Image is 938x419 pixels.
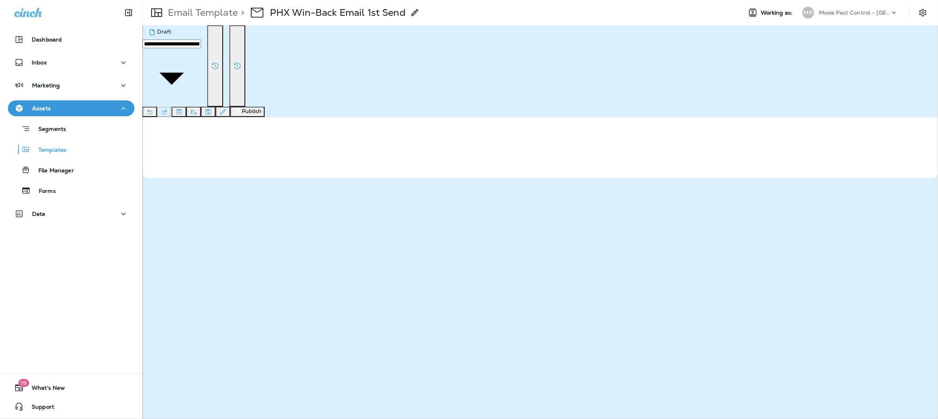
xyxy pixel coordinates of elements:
p: Forms [31,188,56,195]
button: Save [201,107,216,117]
p: Assets [32,105,51,111]
p: Moxie Pest Control - [GEOGRAPHIC_DATA] [819,9,890,16]
button: File Manager [8,162,135,178]
span: What's New [24,385,65,394]
button: View Changelog [229,25,245,107]
button: Send test email [186,107,201,117]
button: Edit details [216,107,230,117]
p: Templates [30,147,66,154]
p: PHX Win-Back Email 1st Send [270,7,406,19]
button: Data [8,206,135,222]
p: Dashboard [32,36,62,43]
button: Redo [157,107,172,117]
button: Support [8,399,135,415]
p: Marketing [32,82,60,89]
span: Working as: [761,9,794,16]
span: Support [24,404,54,413]
button: Publish [230,107,265,117]
p: Segments [30,126,66,134]
button: Inbox [8,55,135,70]
button: Marketing [8,77,135,93]
button: Restore from previous version [207,25,223,107]
button: Templates [8,141,135,158]
span: 19 [18,379,29,387]
button: Forms [8,182,135,199]
button: Assets [8,100,135,116]
button: 19What's New [8,380,135,396]
button: Segments [8,120,135,137]
p: Data [32,211,45,217]
div: MP [802,7,814,19]
p: Email Template [165,7,238,19]
button: Dashboard [8,32,135,47]
button: Toggle preview [172,107,186,117]
div: Draft [147,28,196,36]
button: Collapse Sidebar [117,5,140,21]
p: File Manager [30,167,74,175]
button: Undo [142,107,157,117]
p: Inbox [32,59,47,66]
p: > [238,7,244,19]
button: Settings [916,6,930,20]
